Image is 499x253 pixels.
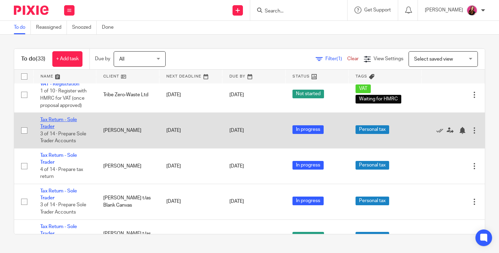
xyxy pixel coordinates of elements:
span: In progress [292,161,324,170]
a: VAT - Registration [40,82,79,87]
a: Tax Return - Sole Trader [40,224,77,236]
td: [DATE] [159,184,222,219]
span: 4 of 14 · Prepare tax return [40,167,83,179]
span: [DATE] [229,92,244,97]
span: Personal tax [356,232,389,241]
span: Get Support [364,8,391,12]
img: Pixie [14,6,49,15]
p: Due by [95,55,110,62]
span: [DATE] [229,128,244,133]
span: VAT [356,84,371,93]
td: [PERSON_NAME] [96,148,159,184]
a: Tax Return - Sole Trader [40,117,77,129]
span: Not started [292,90,324,98]
span: (33) [36,56,45,62]
span: View Settings [374,56,403,61]
td: [DATE] [159,148,222,184]
td: [PERSON_NAME] t/as Blank Canvas [96,184,159,219]
span: 3 of 14 · Prepare Sole Trader Accounts [40,132,86,144]
span: Filter [325,56,347,61]
img: 21.png [466,5,478,16]
span: In progress [292,197,324,205]
span: Personal tax [356,125,389,134]
span: 3 of 14 · Prepare Sole Trader Accounts [40,203,86,215]
a: To do [14,21,31,34]
td: Tribe Zero-Waste Ltd [96,77,159,113]
span: Personal tax [356,161,389,170]
p: [PERSON_NAME] [425,7,463,13]
span: Waiting for HMRC [356,95,401,103]
span: [DATE] [229,164,244,169]
td: [DATE] [159,113,222,148]
h1: To do [21,55,45,63]
span: Select saved view [414,57,453,62]
a: Tax Return - Sole Trader [40,153,77,165]
a: Done [102,21,119,34]
span: (1) [336,56,342,61]
td: [DATE] [159,77,222,113]
a: Mark as done [436,127,447,134]
span: In progress [292,125,324,134]
td: [PERSON_NAME] [96,113,159,148]
a: Reassigned [36,21,67,34]
a: Tax Return - Sole Trader [40,189,77,200]
span: Tags [356,74,367,78]
a: Clear [347,56,359,61]
a: + Add task [52,51,82,67]
a: Snoozed [72,21,97,34]
input: Search [264,8,326,15]
span: 1 of 10 · Register with HMRC for VAT (once proposal approved) [40,89,87,108]
span: All [119,57,124,62]
span: Not started [292,232,324,241]
span: Personal tax [356,197,389,205]
span: [DATE] [229,199,244,204]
